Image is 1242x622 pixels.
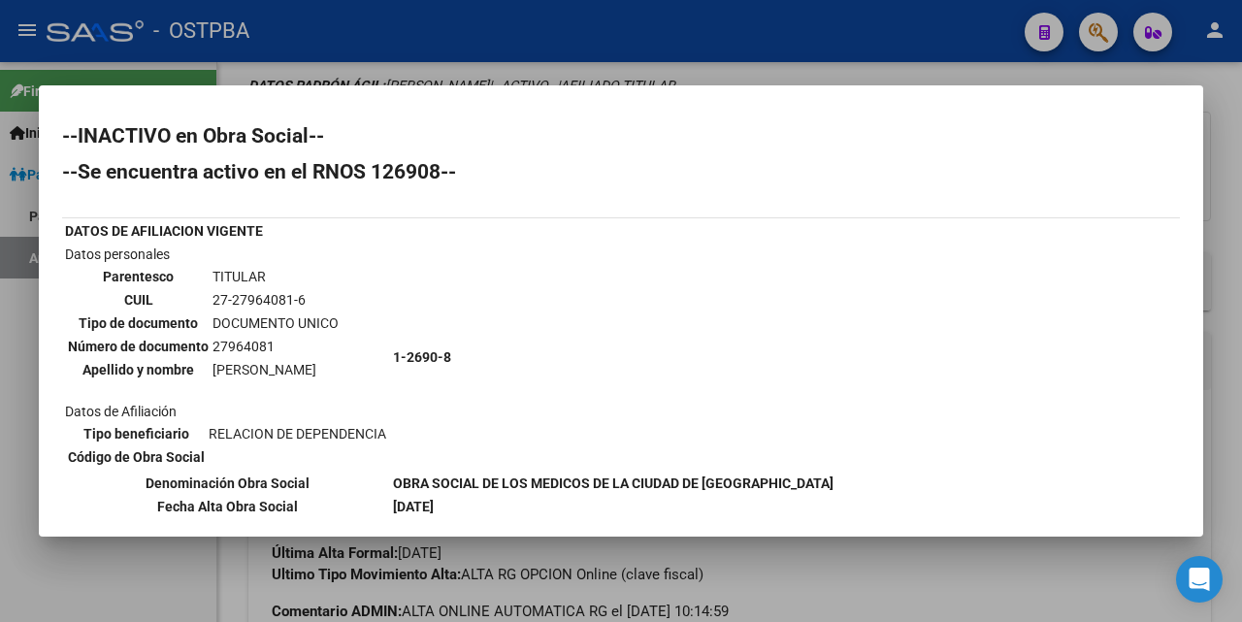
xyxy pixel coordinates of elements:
th: Parentesco [67,266,210,287]
th: Fecha Alta Obra Social [64,496,390,517]
td: Datos personales Datos de Afiliación [64,244,390,471]
th: Tipo beneficiario [67,423,206,444]
td: 27964081 [212,336,340,357]
div: Open Intercom Messenger [1176,556,1223,603]
b: 1-2690-8 [393,349,451,365]
th: CUIL [67,289,210,311]
td: RELACION DE DEPENDENCIA [208,423,387,444]
td: [PERSON_NAME] [212,359,340,380]
b: OBRA SOCIAL DE LOS MEDICOS DE LA CIUDAD DE [GEOGRAPHIC_DATA] [393,475,833,491]
h2: --Se encuentra activo en el RNOS 126908-- [62,162,1180,181]
th: Apellido y nombre [67,359,210,380]
td: TITULAR [212,266,340,287]
th: Denominación Obra Social [64,473,390,494]
b: [DATE] [393,499,434,514]
th: Código de Obra Social [67,446,206,468]
h2: --INACTIVO en Obra Social-- [62,126,1180,146]
b: DATOS DE AFILIACION VIGENTE [65,223,263,239]
th: Tipo de documento [67,312,210,334]
th: Número de documento [67,336,210,357]
td: 27-27964081-6 [212,289,340,311]
td: DOCUMENTO UNICO [212,312,340,334]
